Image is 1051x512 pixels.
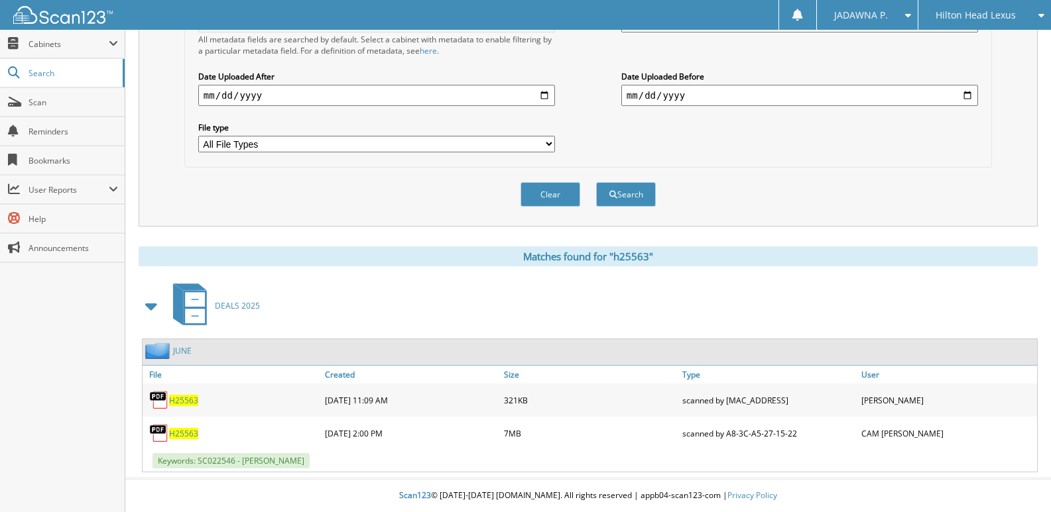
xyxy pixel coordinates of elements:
[198,34,555,56] div: All metadata fields are searched by default. Select a cabinet with metadata to enable filtering b...
[125,480,1051,512] div: © [DATE]-[DATE] [DOMAIN_NAME]. All rights reserved | appb04-scan123-com |
[834,11,888,19] span: JADAWNA P.
[679,387,858,413] div: scanned by [MAC_ADDRESS]
[149,423,169,443] img: PDF.png
[621,71,978,82] label: Date Uploaded Before
[521,182,580,207] button: Clear
[858,420,1037,446] div: CAM [PERSON_NAME]
[858,366,1037,384] a: User
[29,213,118,225] span: Help
[322,366,501,384] a: Created
[153,453,310,468] span: Keywords: SC022546 - [PERSON_NAME]
[322,387,501,413] div: [DATE] 11:09 AM
[621,85,978,106] input: end
[198,122,555,133] label: File type
[165,280,260,332] a: DEALS 2025
[169,428,198,439] a: H25563
[139,246,1038,266] div: Matches found for "h25563"
[149,390,169,410] img: PDF.png
[29,97,118,108] span: Scan
[143,366,322,384] a: File
[936,11,1016,19] span: Hilton Head Lexus
[501,420,680,446] div: 7MB
[29,184,109,195] span: User Reports
[399,489,431,501] span: Scan123
[198,85,555,106] input: start
[29,38,109,50] span: Cabinets
[596,182,656,207] button: Search
[501,387,680,413] div: 321KB
[858,387,1037,413] div: [PERSON_NAME]
[29,155,118,166] span: Bookmarks
[322,420,501,446] div: [DATE] 2:00 PM
[727,489,777,501] a: Privacy Policy
[420,45,437,56] a: here
[173,345,192,356] a: JUNE
[29,242,118,254] span: Announcements
[679,420,858,446] div: scanned by A8-3C-A5-27-15-22
[215,300,260,311] span: DEALS 2025
[501,366,680,384] a: Size
[29,68,116,79] span: Search
[198,71,555,82] label: Date Uploaded After
[169,395,198,406] a: H25563
[145,342,173,359] img: folder2.png
[679,366,858,384] a: Type
[13,6,113,24] img: scan123-logo-white.svg
[29,126,118,137] span: Reminders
